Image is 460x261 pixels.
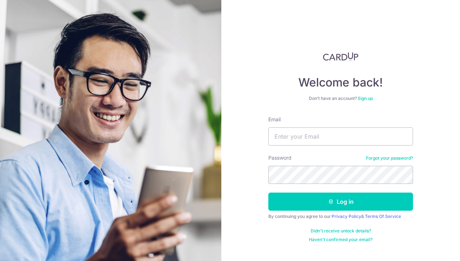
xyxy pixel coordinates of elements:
[332,214,361,219] a: Privacy Policy
[323,52,358,61] img: CardUp Logo
[268,96,413,101] div: Don’t have an account?
[268,75,413,90] h4: Welcome back!
[268,116,281,123] label: Email
[358,96,373,101] a: Sign up
[366,155,413,161] a: Forgot your password?
[311,228,371,234] a: Didn't receive unlock details?
[309,237,372,243] a: Haven't confirmed your email?
[268,193,413,211] button: Log in
[365,214,401,219] a: Terms Of Service
[268,154,291,161] label: Password
[268,214,413,219] div: By continuing you agree to our &
[268,127,413,146] input: Enter your Email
